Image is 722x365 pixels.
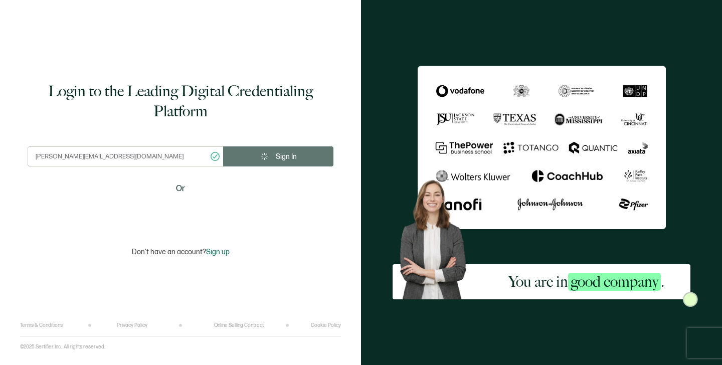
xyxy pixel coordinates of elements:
[117,322,147,328] a: Privacy Policy
[568,273,661,291] span: good company
[206,248,230,256] span: Sign up
[683,292,698,307] img: Sertifier Login
[418,66,666,229] img: Sertifier Login - You are in <span class="strong-h">good company</span>.
[28,81,333,121] h1: Login to the Leading Digital Credentialing Platform
[214,322,264,328] a: Online Selling Contract
[508,272,664,292] h2: You are in .
[20,344,105,350] p: ©2025 Sertifier Inc.. All rights reserved.
[393,174,482,299] img: Sertifier Login - You are in <span class="strong-h">good company</span>. Hero
[118,202,243,224] iframe: Sign in with Google Button
[123,202,238,224] div: Sign in with Google. Opens in new tab
[20,322,63,328] a: Terms & Conditions
[28,146,223,166] input: Enter your work email address
[311,322,341,328] a: Cookie Policy
[176,182,185,195] span: Or
[210,151,221,162] ion-icon: checkmark circle outline
[132,248,230,256] p: Don't have an account?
